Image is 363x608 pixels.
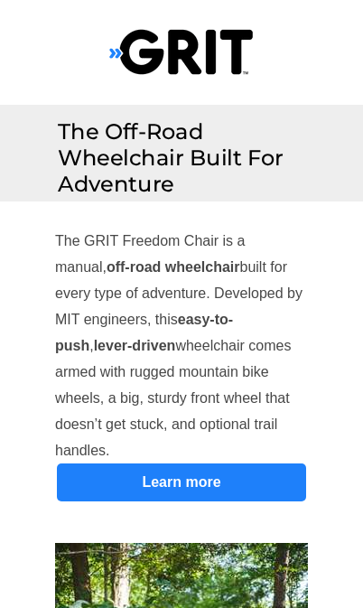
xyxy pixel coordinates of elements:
[142,474,220,490] strong: Learn more
[57,463,306,501] a: Learn more
[55,233,302,458] span: The GRIT Freedom Chair is a manual, built for every type of adventure. Developed by MIT engineers...
[107,259,240,275] strong: off-road wheelchair
[94,338,176,353] strong: lever-driven
[58,118,284,197] span: The Off-Road Wheelchair Built For Adventure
